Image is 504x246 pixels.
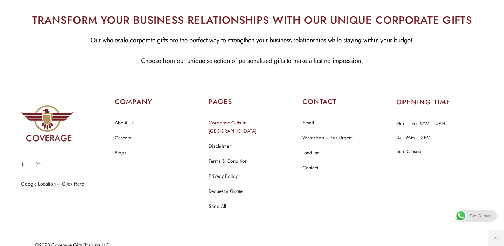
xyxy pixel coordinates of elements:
h2: OPENING TIME [396,99,483,106]
h2: COMPANY [115,97,202,107]
h2: PAGES [209,97,295,107]
h2: TRANSFORM YOUR BUSINESS RELATIONSHIPS WITH OUR UNIQUE CORPORATE GIFTS [5,12,499,28]
a: Privacy Policy [209,172,238,181]
a: Disclaimer [209,142,231,151]
a: Shop All [209,202,226,211]
h2: CONTACT [302,97,389,107]
a: About Us [115,118,134,128]
a: Google Location – Click Here [21,180,84,187]
a: Request a Quote [209,187,243,196]
p: Mon – Fri: 9AM – 6PM Sat: 9AM – 3PM Sun: Closed [396,116,483,158]
a: WhatsApp – For Urgent [302,133,352,143]
a: Terms & Condition [209,157,247,166]
a: Email [302,118,314,128]
a: Blogs [115,149,126,158]
span: Get Quotes! [469,210,493,222]
a: Careers [115,133,131,143]
a: Landline [302,149,320,158]
a: Contact [302,164,318,173]
p: Our wholesale corporate gifts are the perfect way to strengthen your business relationships while... [5,35,499,46]
p: Choose from our unique selection of personalized gifts to make a lasting impression. [5,56,499,66]
a: Corporate Gifts in [GEOGRAPHIC_DATA] [209,118,295,136]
